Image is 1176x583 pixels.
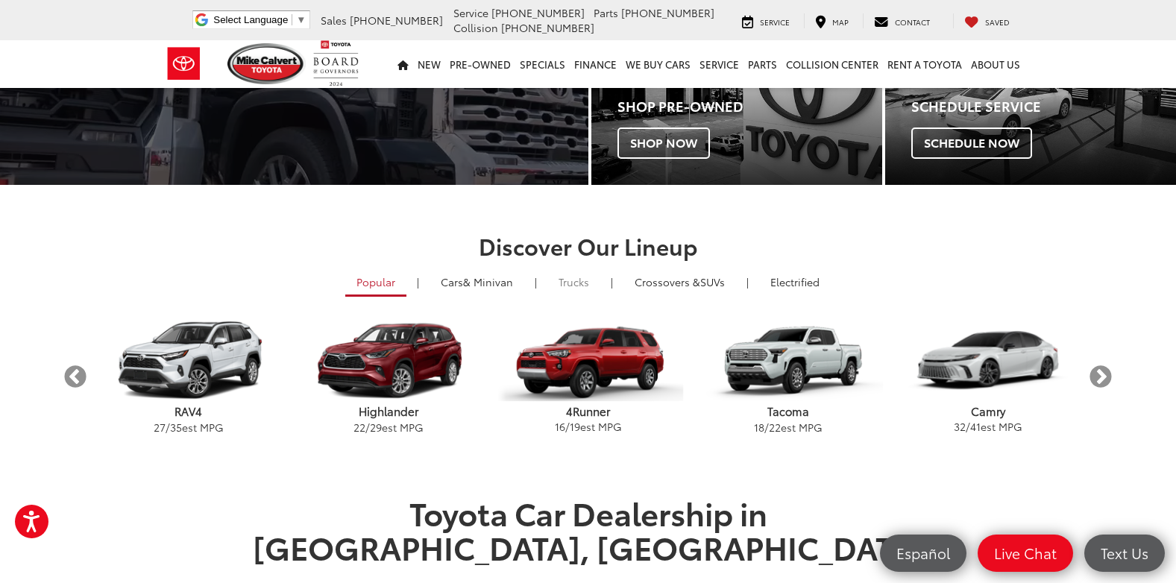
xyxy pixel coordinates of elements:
span: Contact [895,16,930,28]
span: 35 [170,420,182,435]
span: Crossovers & [635,274,700,289]
span: Español [889,543,958,562]
span: [PHONE_NUMBER] [491,5,585,20]
span: Shop Now [617,127,710,159]
a: Popular [345,269,406,297]
img: Toyota [156,40,212,88]
a: Pre-Owned [445,40,515,88]
a: Contact [863,13,941,28]
span: Service [760,16,790,28]
span: 16 [555,419,565,434]
span: [PHONE_NUMBER] [350,13,443,28]
li: | [531,274,541,289]
a: Cars [430,269,524,294]
span: 18 [754,420,764,435]
span: Live Chat [987,543,1064,562]
img: Toyota Highlander [293,321,483,401]
a: Service [695,40,743,88]
p: / est MPG [89,420,289,435]
li: | [413,274,423,289]
li: | [607,274,617,289]
a: Home [393,40,413,88]
a: SUVs [623,269,736,294]
p: Highlander [289,403,488,419]
aside: carousel [63,307,1114,447]
p: Camry [888,403,1088,419]
a: New [413,40,445,88]
img: Toyota 4Runner [493,321,683,401]
a: Trucks [547,269,600,294]
a: Parts [743,40,782,88]
h2: Discover Our Lineup [63,233,1114,258]
a: Text Us [1084,535,1165,572]
span: Text Us [1093,543,1156,562]
span: ​ [292,14,292,25]
img: Toyota RAV4 [93,321,283,401]
span: Select Language [213,14,288,25]
span: Schedule Now [911,127,1032,159]
a: WE BUY CARS [621,40,695,88]
a: Specials [515,40,570,88]
span: Service [453,5,488,20]
span: 27 [154,420,166,435]
span: Parts [594,5,618,20]
span: 19 [570,419,580,434]
p: / est MPG [888,419,1088,434]
a: Electrified [759,269,831,294]
img: Mike Calvert Toyota [227,43,306,84]
h4: Schedule Service [911,99,1176,114]
a: Service [731,13,801,28]
button: Next [1088,364,1114,390]
a: My Saved Vehicles [953,13,1021,28]
span: ▼ [296,14,306,25]
a: Español [880,535,966,572]
span: [PHONE_NUMBER] [621,5,714,20]
h4: Shop Pre-Owned [617,99,882,114]
span: 22 [353,420,365,435]
a: Finance [570,40,621,88]
span: Map [832,16,849,28]
a: Select Language​ [213,14,306,25]
span: Sales [321,13,347,28]
a: About Us [966,40,1025,88]
button: Previous [63,364,89,390]
p: RAV4 [89,403,289,419]
a: Map [804,13,860,28]
a: Live Chat [978,535,1073,572]
span: & Minivan [463,274,513,289]
p: 4Runner [488,403,688,419]
img: Toyota Camry [893,321,1083,401]
span: Saved [985,16,1010,28]
p: / est MPG [289,420,488,435]
p: / est MPG [688,420,888,435]
li: | [743,274,752,289]
span: [PHONE_NUMBER] [501,20,594,35]
p: / est MPG [488,419,688,434]
span: 32 [954,419,966,434]
a: Rent a Toyota [883,40,966,88]
a: Collision Center [782,40,883,88]
span: Collision [453,20,498,35]
img: Toyota Tacoma [693,321,883,401]
span: 29 [370,420,382,435]
span: 22 [769,420,781,435]
p: Tacoma [688,403,888,419]
span: 41 [970,419,981,434]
